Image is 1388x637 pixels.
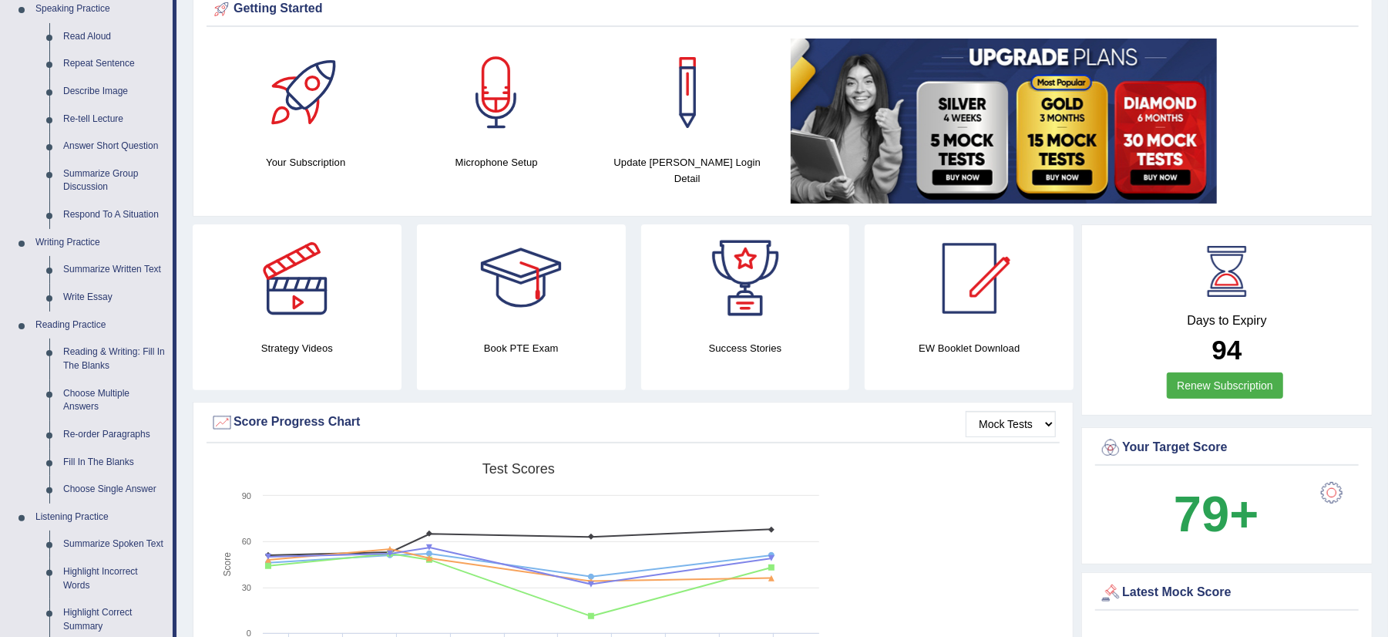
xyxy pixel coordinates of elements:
[482,461,555,477] tspan: Test scores
[56,339,173,379] a: Reading & Writing: Fill In The Blanks
[56,421,173,449] a: Re-order Paragraphs
[210,411,1056,434] div: Score Progress Chart
[242,537,251,546] text: 60
[29,504,173,531] a: Listening Practice
[791,39,1217,204] img: small5.jpg
[193,340,402,356] h4: Strategy Videos
[1167,372,1283,399] a: Renew Subscription
[56,23,173,51] a: Read Aloud
[56,106,173,133] a: Re-tell Lecture
[56,531,173,558] a: Summarize Spoken Text
[56,133,173,160] a: Answer Short Question
[56,160,173,201] a: Summarize Group Discussion
[218,154,394,170] h4: Your Subscription
[242,583,251,592] text: 30
[600,154,775,187] h4: Update [PERSON_NAME] Login Detail
[417,340,626,356] h4: Book PTE Exam
[1099,436,1355,460] div: Your Target Score
[56,284,173,312] a: Write Essay
[56,449,173,477] a: Fill In The Blanks
[1212,335,1242,365] b: 94
[56,476,173,504] a: Choose Single Answer
[56,256,173,284] a: Summarize Written Text
[1099,581,1355,605] div: Latest Mock Score
[56,201,173,229] a: Respond To A Situation
[1174,486,1259,542] b: 79+
[641,340,850,356] h4: Success Stories
[1099,314,1355,328] h4: Days to Expiry
[29,229,173,257] a: Writing Practice
[865,340,1074,356] h4: EW Booklet Download
[409,154,585,170] h4: Microphone Setup
[56,558,173,599] a: Highlight Incorrect Words
[29,312,173,339] a: Reading Practice
[56,78,173,106] a: Describe Image
[242,491,251,501] text: 90
[222,552,233,577] tspan: Score
[56,380,173,421] a: Choose Multiple Answers
[56,50,173,78] a: Repeat Sentence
